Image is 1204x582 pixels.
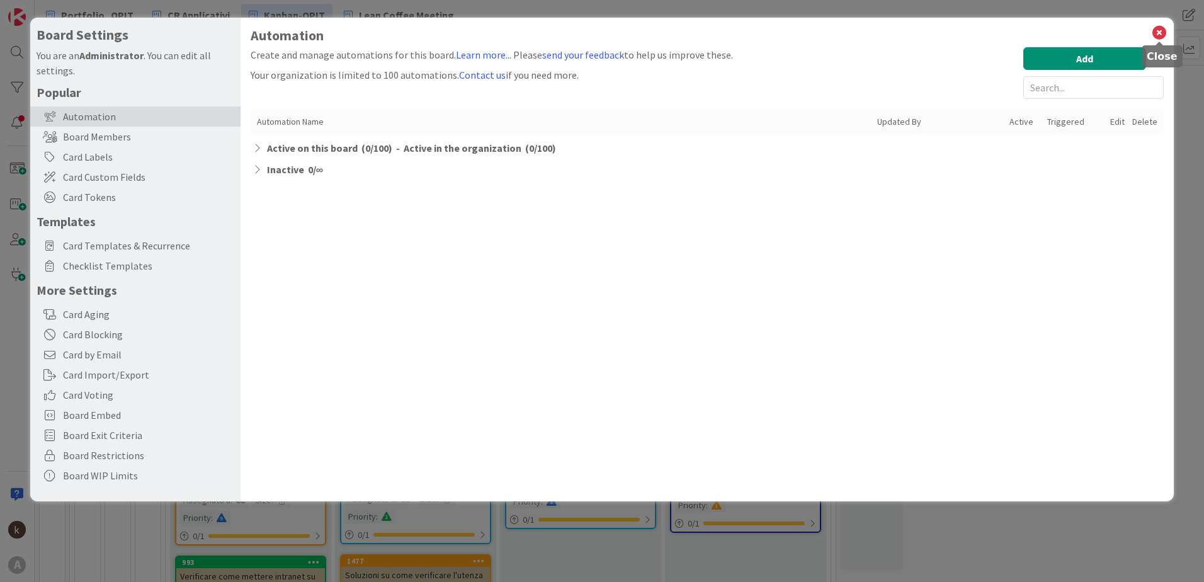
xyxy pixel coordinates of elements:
b: Administrator [79,49,144,62]
span: Board Embed [63,408,234,423]
span: Inactive [267,162,304,177]
span: Card by Email [63,347,234,362]
h5: Templates [37,214,234,229]
span: 0 / ∞ [308,162,323,177]
span: ( 0 / 100 ) [361,140,392,156]
div: Card Labels [30,147,241,167]
div: Create and manage automations for this board. Please to help us improve these. [251,47,733,62]
span: Active in the organization [404,140,521,156]
div: Board WIP Limits [30,465,241,486]
div: Active [1009,115,1041,128]
h5: Popular [37,84,234,100]
div: Triggered [1047,115,1104,128]
div: Card Blocking [30,324,241,345]
a: Learn more... [456,48,511,61]
div: Updated By [877,115,1003,128]
h5: Close [1147,50,1178,62]
h4: Board Settings [37,27,234,43]
span: - [396,140,400,156]
div: Automation [30,106,241,127]
div: Board Members [30,127,241,147]
h5: More Settings [37,282,234,298]
div: You are an . You can edit all settings. [37,48,234,78]
div: Automation Name [257,115,871,128]
span: Checklist Templates [63,258,234,273]
div: Delete [1132,115,1157,128]
h1: Automation [251,28,1164,43]
span: Card Custom Fields [63,169,234,185]
input: Search... [1023,76,1164,99]
div: Edit [1110,115,1126,128]
span: Active on this board [267,140,358,156]
div: Card Import/Export [30,365,241,385]
a: Contact us [459,69,506,81]
a: send your feedback [542,48,624,61]
div: Card Aging [30,304,241,324]
span: ( 0 / 100 ) [525,140,556,156]
span: Board Exit Criteria [63,428,234,443]
span: Card Voting [63,387,234,402]
button: Add [1023,47,1146,70]
span: Card Templates & Recurrence [63,238,234,253]
span: Board Restrictions [63,448,234,463]
div: Your organization is limited to 100 automations. if you need more. [251,67,733,83]
span: Card Tokens [63,190,234,205]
